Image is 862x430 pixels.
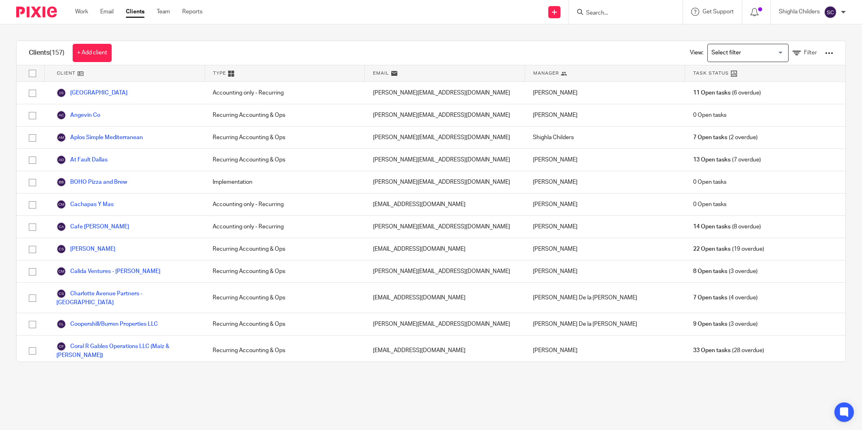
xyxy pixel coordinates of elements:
[157,8,170,16] a: Team
[56,342,196,359] a: Coral R Gables Operations LLC (Maiz & [PERSON_NAME])
[693,156,761,164] span: (7 overdue)
[205,127,365,148] div: Recurring Accounting & Ops
[525,260,685,282] div: [PERSON_NAME]
[693,294,727,302] span: 7 Open tasks
[703,9,734,15] span: Get Support
[525,313,685,335] div: [PERSON_NAME] De la [PERSON_NAME]
[73,44,112,62] a: + Add client
[205,193,365,215] div: Accounting only - Recurring
[205,216,365,238] div: Accounting only - Recurring
[365,260,525,282] div: [PERSON_NAME][EMAIL_ADDRESS][DOMAIN_NAME]
[56,267,66,276] img: svg%3E
[693,200,726,209] span: 0 Open tasks
[779,8,820,16] p: Shighla Childers
[56,110,100,120] a: Angevin Co
[56,244,115,254] a: [PERSON_NAME]
[56,155,108,165] a: At Fault Dallas
[100,8,114,16] a: Email
[56,342,66,351] img: svg%3E
[709,46,784,60] input: Search for option
[56,155,66,165] img: svg%3E
[525,149,685,171] div: [PERSON_NAME]
[824,6,837,19] img: svg%3E
[365,193,525,215] div: [EMAIL_ADDRESS][DOMAIN_NAME]
[693,89,761,97] span: (6 overdue)
[56,88,127,98] a: [GEOGRAPHIC_DATA]
[56,319,66,329] img: svg%3E
[693,245,764,253] span: (19 overdue)
[373,70,389,77] span: Email
[56,177,66,187] img: svg%3E
[56,289,196,307] a: Charlotte Avenue Partners - [GEOGRAPHIC_DATA]
[693,320,757,328] span: (3 overdue)
[693,346,731,355] span: 33 Open tasks
[56,267,160,276] a: Calida Ventures - [PERSON_NAME]
[525,171,685,193] div: [PERSON_NAME]
[56,110,66,120] img: svg%3E
[56,177,127,187] a: BOHO Pizza and Brew
[533,70,559,77] span: Manager
[75,8,88,16] a: Work
[525,283,685,313] div: [PERSON_NAME] De la [PERSON_NAME]
[693,294,757,302] span: (4 overdue)
[365,104,525,126] div: [PERSON_NAME][EMAIL_ADDRESS][DOMAIN_NAME]
[693,70,729,77] span: Task Status
[365,216,525,238] div: [PERSON_NAME][EMAIL_ADDRESS][DOMAIN_NAME]
[693,267,757,275] span: (3 overdue)
[365,283,525,313] div: [EMAIL_ADDRESS][DOMAIN_NAME]
[693,156,731,164] span: 13 Open tasks
[525,335,685,365] div: [PERSON_NAME]
[56,222,66,232] img: svg%3E
[205,313,365,335] div: Recurring Accounting & Ops
[56,319,158,329] a: Coopershill/Burren Properties LLC
[585,10,658,17] input: Search
[182,8,203,16] a: Reports
[693,245,731,253] span: 22 Open tasks
[205,260,365,282] div: Recurring Accounting & Ops
[525,216,685,238] div: [PERSON_NAME]
[365,127,525,148] div: [PERSON_NAME][EMAIL_ADDRESS][DOMAIN_NAME]
[693,178,726,186] span: 0 Open tasks
[365,149,525,171] div: [PERSON_NAME][EMAIL_ADDRESS][DOMAIN_NAME]
[56,200,66,209] img: svg%3E
[56,289,66,299] img: svg%3E
[29,49,65,57] h1: Clients
[693,133,727,142] span: 7 Open tasks
[804,50,817,56] span: Filter
[525,127,685,148] div: Shighla Childers
[56,133,66,142] img: svg%3E
[205,283,365,313] div: Recurring Accounting & Ops
[16,6,57,17] img: Pixie
[525,82,685,104] div: [PERSON_NAME]
[56,222,129,232] a: Cafe [PERSON_NAME]
[56,88,66,98] img: svg%3E
[707,44,789,62] div: Search for option
[693,111,726,119] span: 0 Open tasks
[365,238,525,260] div: [EMAIL_ADDRESS][DOMAIN_NAME]
[693,133,757,142] span: (2 overdue)
[365,82,525,104] div: [PERSON_NAME][EMAIL_ADDRESS][DOMAIN_NAME]
[205,149,365,171] div: Recurring Accounting & Ops
[57,70,75,77] span: Client
[25,66,40,81] input: Select all
[56,244,66,254] img: svg%3E
[205,104,365,126] div: Recurring Accounting & Ops
[205,238,365,260] div: Recurring Accounting & Ops
[678,41,833,65] div: View:
[693,346,764,355] span: (28 overdue)
[525,193,685,215] div: [PERSON_NAME]
[693,267,727,275] span: 8 Open tasks
[525,104,685,126] div: [PERSON_NAME]
[56,200,114,209] a: Cachapas Y Mas
[205,82,365,104] div: Accounting only - Recurring
[365,313,525,335] div: [PERSON_NAME][EMAIL_ADDRESS][DOMAIN_NAME]
[365,335,525,365] div: [EMAIL_ADDRESS][DOMAIN_NAME]
[126,8,144,16] a: Clients
[693,320,727,328] span: 9 Open tasks
[205,335,365,365] div: Recurring Accounting & Ops
[213,70,226,77] span: Type
[693,223,731,231] span: 14 Open tasks
[693,89,731,97] span: 11 Open tasks
[365,171,525,193] div: [PERSON_NAME][EMAIL_ADDRESS][DOMAIN_NAME]
[56,133,143,142] a: Aplos Simple Mediterranean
